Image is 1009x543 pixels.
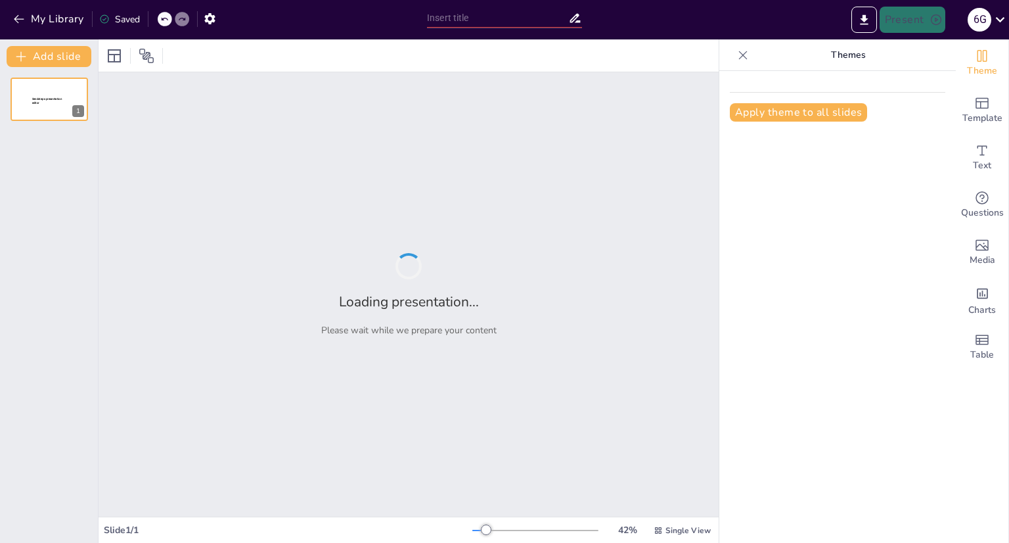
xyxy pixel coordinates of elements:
[880,7,945,33] button: Present
[7,46,91,67] button: Add slide
[967,64,997,78] span: Theme
[72,105,84,117] div: 1
[339,293,479,311] h2: Loading presentation...
[665,525,711,536] span: Single View
[961,206,1004,220] span: Questions
[104,524,472,536] div: Slide 1 / 1
[956,39,1008,87] div: Change the overall theme
[968,8,991,32] div: 6 G
[99,13,140,26] div: Saved
[956,87,1008,134] div: Add ready made slides
[10,9,89,30] button: My Library
[321,324,497,337] p: Please wait while we prepare your content
[956,229,1008,276] div: Add images, graphics, shapes or video
[956,134,1008,181] div: Add text boxes
[968,303,996,318] span: Charts
[730,103,867,122] button: Apply theme to all slides
[104,45,125,66] div: Layout
[956,323,1008,371] div: Add a table
[970,253,995,268] span: Media
[956,276,1008,323] div: Add charts and graphs
[427,9,568,28] input: Insert title
[962,111,1002,126] span: Template
[32,97,62,105] span: Sendsteps presentation editor
[956,181,1008,229] div: Get real-time input from your audience
[970,348,994,362] span: Table
[968,7,991,33] button: 6 G
[973,158,991,173] span: Text
[851,7,877,33] button: Export to PowerPoint
[753,39,943,71] p: Themes
[612,524,643,536] div: 42 %
[11,78,88,121] div: 1
[139,48,154,64] span: Position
